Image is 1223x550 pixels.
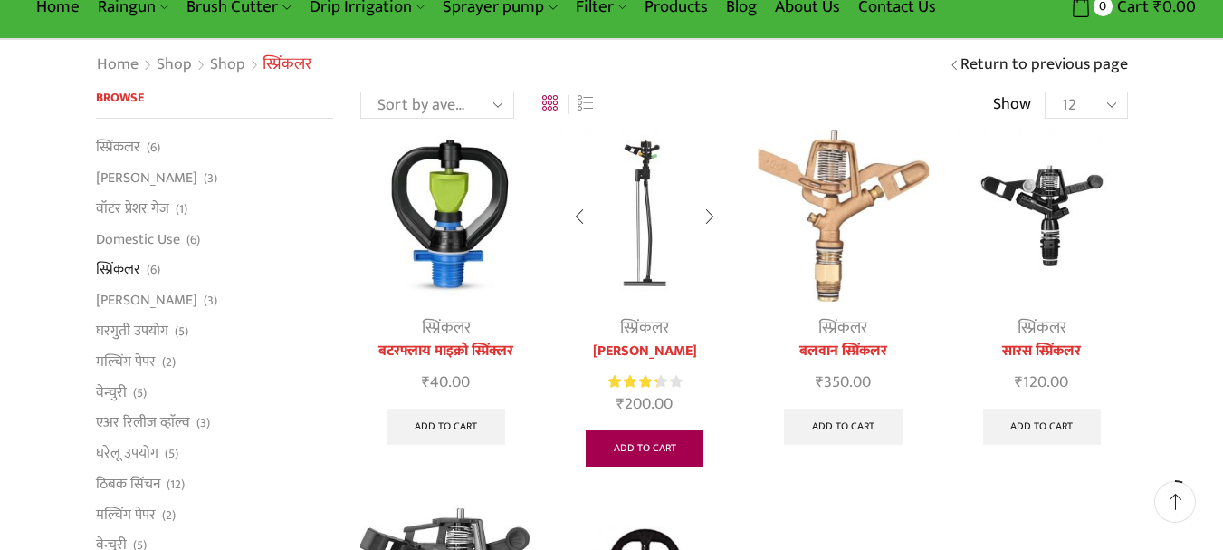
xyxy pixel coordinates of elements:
[1018,314,1066,342] a: स्प्रिंकलर
[993,93,1031,117] span: Show
[96,408,190,439] a: एअर रिलीज व्हाॅल्व
[586,430,704,467] a: Add to cart: “मिनी स्प्रिंकलर”
[96,53,311,77] nav: Breadcrumb
[147,261,160,279] span: (6)
[96,193,169,224] a: वॉटर प्रेशर गेज
[360,92,514,119] select: Shop order
[133,384,147,402] span: (5)
[559,341,730,362] a: [PERSON_NAME]
[360,341,531,362] a: बटरफ्लाय माइक्रो स्प्रिंक्लर
[96,499,156,530] a: मल्चिंग पेपर
[983,409,1102,445] a: Add to cart: “सारस स्प्रिंकलर”
[387,409,505,445] a: Add to cart: “बटरफ्लाय माइक्रो स्प्रिंक्लर”
[167,476,185,494] span: (12)
[204,169,217,188] span: (3)
[147,139,160,157] span: (6)
[96,285,197,316] a: [PERSON_NAME]
[422,369,430,396] span: ₹
[1015,369,1068,396] bdi: 120.00
[956,130,1127,301] img: saras sprinkler
[1015,369,1023,396] span: ₹
[165,445,178,463] span: (5)
[956,341,1127,362] a: सारस स्प्रिंकलर
[96,255,140,285] a: स्प्रिंकलर
[156,53,193,77] a: Shop
[96,87,144,108] span: Browse
[818,314,867,342] a: स्प्रिंकलर
[608,372,657,391] span: Rated out of 5
[196,414,210,432] span: (3)
[209,53,246,77] a: Shop
[96,224,180,255] a: Domestic Use
[784,409,903,445] a: Add to cart: “बलवान स्प्रिंकलर”
[96,439,158,469] a: घरेलू उपयोग
[616,391,625,418] span: ₹
[620,314,669,342] a: स्प्रिंकलर
[422,314,471,342] a: स्प्रिंकलर
[96,468,160,499] a: ठिबक सिंचन
[96,53,139,77] a: Home
[758,341,929,362] a: बलवान स्प्रिंकलर
[176,200,187,218] span: (1)
[360,130,531,301] img: बटरफ्लाय माइक्रो स्प्रिंक्लर
[96,315,168,346] a: घरगुती उपयोग
[96,163,197,194] a: [PERSON_NAME]
[204,292,217,310] span: (3)
[758,130,929,301] img: Metal Sprinkler
[816,369,824,396] span: ₹
[162,353,176,371] span: (2)
[96,346,156,377] a: मल्चिंग पेपर
[422,369,470,396] bdi: 40.00
[96,137,140,162] a: स्प्रिंकलर
[162,507,176,525] span: (2)
[816,369,871,396] bdi: 350.00
[960,53,1128,77] a: Return to previous page
[186,231,200,249] span: (6)
[96,377,127,408] a: वेन्चुरी
[608,372,682,391] div: Rated 3.33 out of 5
[616,391,673,418] bdi: 200.00
[175,323,188,341] span: (5)
[263,55,311,75] h1: स्प्रिंकलर
[559,130,730,301] img: Impact Mini Sprinkler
